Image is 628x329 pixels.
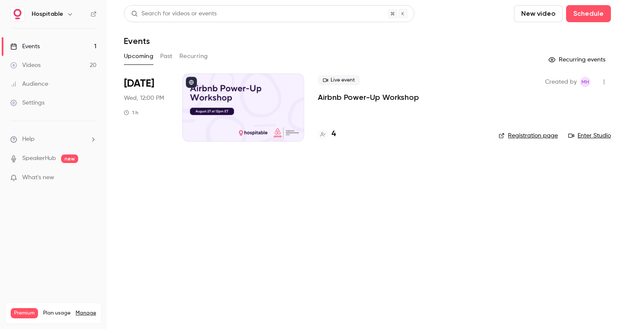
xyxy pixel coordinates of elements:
h1: Events [124,36,150,46]
h4: 4 [332,128,336,140]
span: Plan usage [43,310,70,317]
span: MH [581,77,589,87]
button: Recurring [179,49,208,63]
div: 1 h [124,109,138,116]
div: Aug 27 Wed, 12:00 PM (America/Toronto) [124,73,169,142]
div: Audience [10,80,48,88]
span: Help [22,135,35,144]
span: Live event [318,75,360,85]
span: new [61,154,78,163]
a: Enter Studio [568,131,611,140]
button: Recurring events [545,53,611,67]
span: Premium [11,308,38,318]
span: Miles Hobson [580,77,590,87]
a: Airbnb Power-Up Workshop [318,92,419,102]
span: What's new [22,173,54,182]
button: Schedule [566,5,611,22]
li: help-dropdown-opener [10,135,97,144]
a: SpeakerHub [22,154,56,163]
span: Wed, 12:00 PM [124,94,164,102]
a: Registration page [499,131,558,140]
div: Videos [10,61,41,70]
div: Search for videos or events [131,9,217,18]
button: New video [514,5,563,22]
img: Hospitable [11,7,24,21]
button: Upcoming [124,49,153,63]
a: Manage [76,310,96,317]
span: Created by [545,77,577,87]
span: [DATE] [124,77,154,90]
iframe: Noticeable Trigger [86,174,97,182]
div: Events [10,42,40,51]
div: Settings [10,99,44,107]
a: 4 [318,128,336,140]
h6: Hospitable [32,10,63,18]
button: Past [160,49,173,63]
